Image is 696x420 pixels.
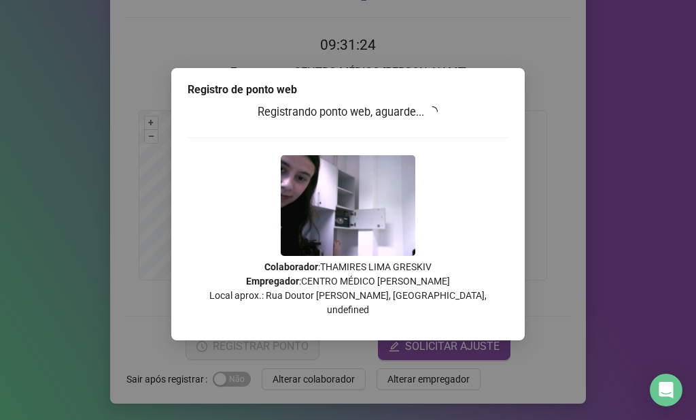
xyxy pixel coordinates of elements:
strong: Empregador [246,276,299,287]
p: : THAMIRES LIMA GRESKIV : CENTRO MÉDICO [PERSON_NAME] Local aprox.: Rua Doutor [PERSON_NAME], [GE... [188,260,508,317]
span: loading [425,105,440,119]
div: Registro de ponto web [188,82,508,98]
strong: Colaborador [264,261,318,272]
img: Z [281,155,415,256]
div: Open Intercom Messenger [650,374,682,406]
h3: Registrando ponto web, aguarde... [188,103,508,121]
